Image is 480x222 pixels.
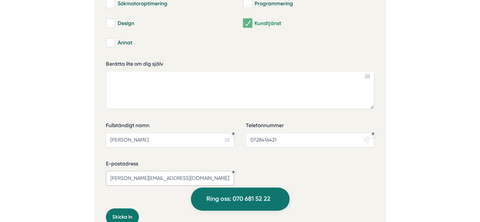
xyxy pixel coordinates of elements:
[243,19,252,27] input: Kundtjänst
[206,194,271,204] span: Ring oss: 070 681 52 22
[232,132,235,135] div: Obligatoriskt
[106,160,234,170] label: E-postadress
[106,19,115,27] input: Design
[371,132,375,135] div: Obligatoriskt
[191,187,290,211] a: Ring oss: 070 681 52 22
[106,122,234,131] label: Fullständigt namn
[106,60,374,70] label: Berätta lite om dig själv
[232,170,235,173] div: Obligatoriskt
[106,39,115,47] input: Annat
[246,122,374,131] label: Telefonnummer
